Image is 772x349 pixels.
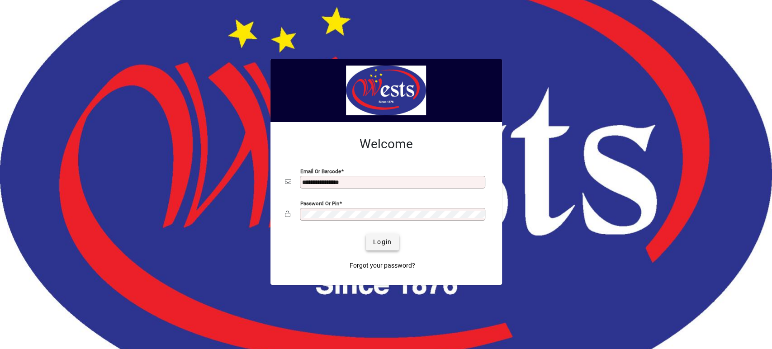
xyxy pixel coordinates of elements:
[300,200,339,206] mat-label: Password or Pin
[373,237,392,247] span: Login
[300,168,341,174] mat-label: Email or Barcode
[366,234,399,250] button: Login
[350,261,415,270] span: Forgot your password?
[346,258,419,274] a: Forgot your password?
[285,137,488,152] h2: Welcome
